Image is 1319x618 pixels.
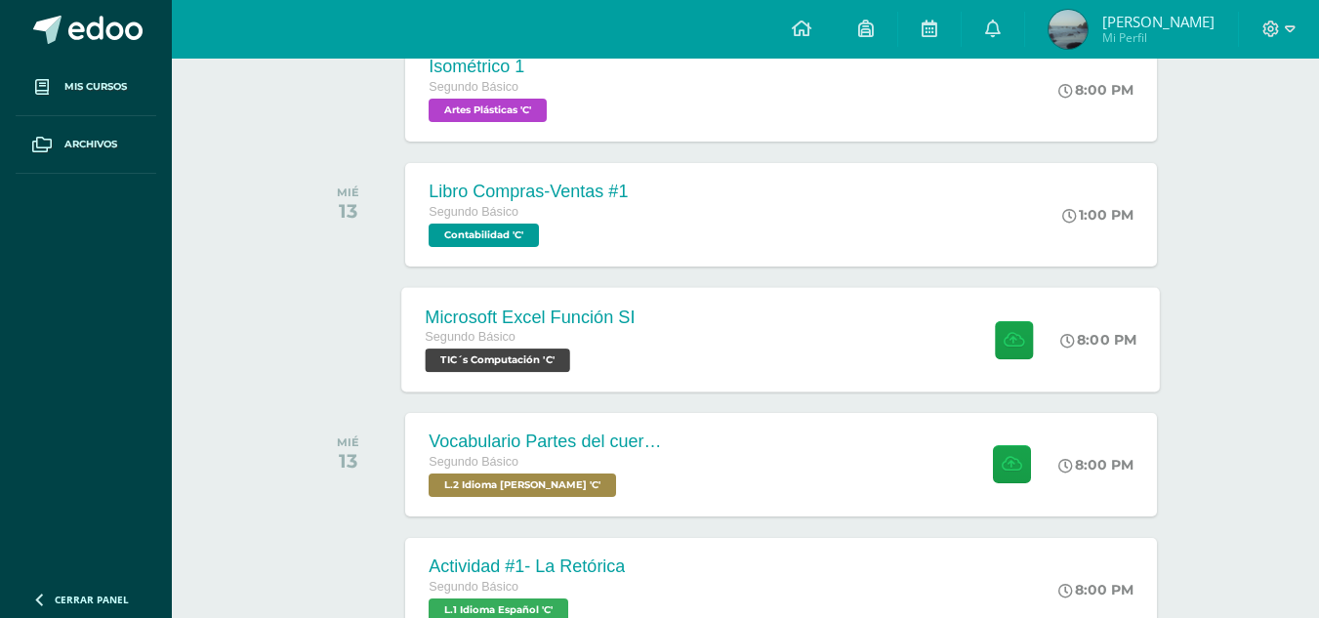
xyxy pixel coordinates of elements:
[1058,81,1134,99] div: 8:00 PM
[16,116,156,174] a: Archivos
[429,474,616,497] span: L.2 Idioma Maya Kaqchikel 'C'
[429,455,518,469] span: Segundo Básico
[16,59,156,116] a: Mis cursos
[429,556,625,577] div: Actividad #1- La Retórica
[429,182,628,202] div: Libro Compras-Ventas #1
[429,57,552,77] div: Isométrico 1
[429,80,518,94] span: Segundo Básico
[429,580,518,594] span: Segundo Básico
[1058,581,1134,598] div: 8:00 PM
[55,593,129,606] span: Cerrar panel
[1062,206,1134,224] div: 1:00 PM
[64,79,127,95] span: Mis cursos
[1102,29,1215,46] span: Mi Perfil
[426,349,570,372] span: TIC´s Computación 'C'
[429,432,663,452] div: Vocabulario Partes del cuerpo
[337,199,359,223] div: 13
[337,449,359,473] div: 13
[1102,12,1215,31] span: [PERSON_NAME]
[426,307,636,327] div: Microsoft Excel Función SI
[429,205,518,219] span: Segundo Básico
[64,137,117,152] span: Archivos
[429,99,547,122] span: Artes Plásticas 'C'
[337,185,359,199] div: MIÉ
[1058,456,1134,474] div: 8:00 PM
[426,330,516,344] span: Segundo Básico
[1049,10,1088,49] img: 462c0e59f7eb571e101c8be04b32ae7d.png
[429,224,539,247] span: Contabilidad 'C'
[1061,331,1137,349] div: 8:00 PM
[337,435,359,449] div: MIÉ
